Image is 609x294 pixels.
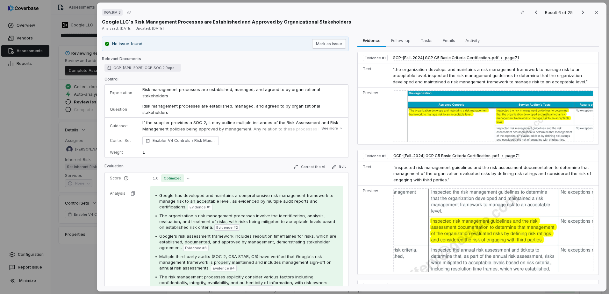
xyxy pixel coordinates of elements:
span: GCP-[Fall-2024] GCP C5 Basic Criteria Certification..pdf [393,153,499,158]
p: Google LLC's Risk Management Processes are Established and Approved by Organizational Stakeholders [102,18,351,25]
span: GCP-[SPR-2025] GCP SOC 2 Report..pdf [393,283,471,289]
span: page 71 [505,55,519,60]
span: GCP-[Fall-2024] GCP C5 Basic Criteria Certification..pdf [393,55,498,60]
span: Risk management processes are established, managed, and agreed to by organizational stakeholders [142,87,321,98]
p: Control [104,77,348,84]
button: Copy link [123,7,135,18]
span: Evidence # 1 [365,55,386,60]
p: Question [110,107,132,112]
p: Evaluation [104,164,124,171]
img: 42e2f180df97459b995055bad99b4396_original.jpg_w1200.jpg [393,90,593,142]
span: Evidence # 1 [190,205,211,210]
button: Mark as issue [312,39,346,49]
button: GCP-[Fall-2024] GCP C5 Basic Criteria Certification..pdfpage71 [393,55,519,61]
span: “inspected risk management guidelines and the risk assessment documentation to determine that man... [393,165,591,182]
p: Relevant Documents [102,56,348,64]
p: Control Set [110,138,132,143]
img: 67c2285d4fef480d8f846cf60e453788_original.jpg_w1200.jpg [393,188,593,272]
button: Correct the AI [291,163,328,171]
span: 1 [142,150,145,155]
p: Expectation [110,90,132,95]
span: Risk management processes are established, managed, and agreed to by organizational stakeholders [142,103,321,115]
td: Text [358,64,390,88]
p: If the supplier provides a SOC 2, it may outline multiple instances of the Risk Assessment and Ri... [142,120,343,144]
p: Score [110,176,140,181]
span: Google has developed and maintains a comprehensive risk management framework to manage risk to an... [159,193,333,209]
p: Analysis [110,191,125,196]
span: Evidence # 2 [216,225,238,230]
p: Guidance [110,123,132,129]
span: Evidence # 2 [365,153,386,158]
span: Activity [463,36,482,45]
span: Evidence # 3 [365,283,386,289]
p: No issue found [112,41,142,47]
td: Preview [358,186,391,275]
span: Multiple third-party audits (SOC 2, CSA STAR, C5) have verified that Google's risk management fra... [159,254,332,270]
p: Weight [110,150,132,155]
span: Emails [440,36,458,45]
td: Text [358,162,391,186]
button: See more [319,122,345,134]
button: Edit [329,163,348,171]
span: Analyzed: [DATE] [102,26,132,31]
p: Result 6 of 25 [545,9,574,16]
span: The organization's risk management processes involve the identification, analysis, evaluation, an... [159,213,335,230]
button: GCP-[Fall-2024] GCP C5 Basic Criteria Certification..pdfpage71 [393,153,519,159]
span: Optimized [161,174,184,182]
span: page 93 [477,283,492,289]
span: Evidence # 4 [213,266,235,271]
span: GCP-[SPR-2025] GCP SOC 2 Report..pdf [113,65,178,70]
span: Enabler V4 Controls Risk Management Strategy [153,137,216,144]
span: Google's risk assessment framework includes resolution timeframes for risks, which are establishe... [159,234,336,250]
span: Updated: [DATE] [135,26,164,31]
button: Previous result [530,9,542,16]
span: Evidence # 3 [185,245,207,250]
td: Preview [358,88,390,144]
span: The risk management processes explicitly consider various factors including confidentiality, inte... [159,274,327,291]
span: page 71 [505,153,519,158]
span: Tasks [418,36,435,45]
span: Follow-up [389,36,413,45]
span: Evidence [360,36,383,45]
span: “the organization develops and maintains a risk management framework to manage risk to an accepta... [393,67,588,84]
button: 1.0Optimized [150,174,192,182]
span: Evidence # 5 [250,286,271,291]
button: Next result [577,9,589,16]
button: GCP-[SPR-2025] GCP SOC 2 Report..pdfpage93 [393,283,492,289]
span: # GV.RM.3 [104,10,121,15]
